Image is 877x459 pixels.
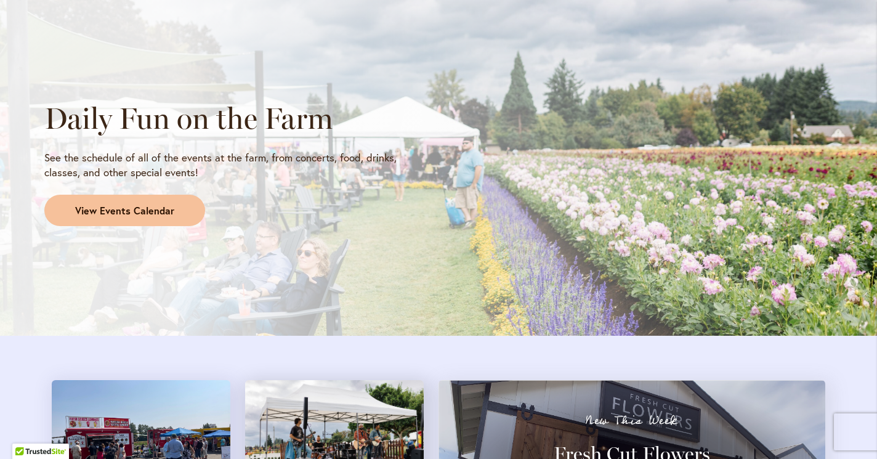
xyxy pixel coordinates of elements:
p: See the schedule of all of the events at the farm, from concerts, food, drinks, classes, and othe... [44,150,427,180]
h2: Daily Fun on the Farm [44,101,427,136]
span: View Events Calendar [75,204,174,218]
a: View Events Calendar [44,195,205,227]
